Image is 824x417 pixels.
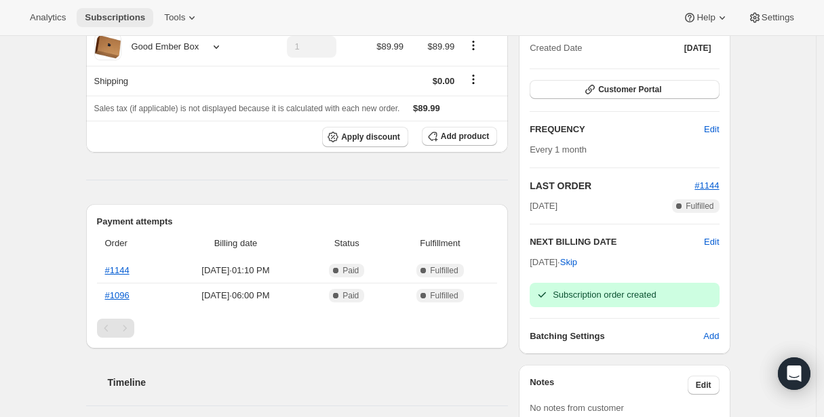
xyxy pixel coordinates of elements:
span: Sales tax (if applicable) is not displayed because it is calculated with each new order. [94,104,400,113]
button: Product actions [463,38,484,53]
h6: Batching Settings [530,330,703,343]
span: Help [697,12,715,23]
button: Apply discount [322,127,408,147]
span: [DATE] [530,199,557,213]
h2: FREQUENCY [530,123,704,136]
button: Analytics [22,8,74,27]
th: Order [97,229,165,258]
span: Billing date [169,237,302,250]
span: [DATE] · [530,257,577,267]
h2: LAST ORDER [530,179,694,193]
div: Open Intercom Messenger [778,357,810,390]
button: Subscriptions [77,8,153,27]
button: #1144 [694,179,719,193]
span: [DATE] [684,43,711,54]
a: #1144 [105,265,130,275]
h2: Payment attempts [97,215,498,229]
button: Add [695,325,727,347]
span: Fulfillment [391,237,489,250]
span: $89.99 [413,103,440,113]
span: Add product [441,131,489,142]
span: Status [311,237,383,250]
span: Fulfilled [430,265,458,276]
span: Settings [762,12,794,23]
span: Skip [560,256,577,269]
a: #1096 [105,290,130,300]
button: Settings [740,8,802,27]
span: Created Date [530,41,582,55]
h2: NEXT BILLING DATE [530,235,704,249]
span: Paid [342,290,359,301]
button: Customer Portal [530,80,719,99]
span: [DATE] · 01:10 PM [169,264,302,277]
span: $89.99 [428,41,455,52]
span: Subscriptions [85,12,145,23]
button: Edit [704,235,719,249]
h2: Timeline [108,376,509,389]
button: Add product [422,127,497,146]
span: $0.00 [433,76,455,86]
a: #1144 [694,180,719,191]
button: Shipping actions [463,72,484,87]
span: Add [703,330,719,343]
span: Subscription order created [553,290,656,300]
span: Analytics [30,12,66,23]
button: [DATE] [676,39,720,58]
span: [DATE] · 06:00 PM [169,289,302,302]
span: Fulfilled [686,201,713,212]
span: Tools [164,12,185,23]
span: $89.99 [376,41,404,52]
span: Edit [696,380,711,391]
span: Edit [704,123,719,136]
th: Shipping [86,66,256,96]
button: Help [675,8,737,27]
div: Good Ember Box [121,40,199,54]
span: Every 1 month [530,144,587,155]
h3: Notes [530,376,688,395]
button: Tools [156,8,207,27]
button: Edit [696,119,727,140]
span: Paid [342,265,359,276]
span: Apply discount [341,132,400,142]
span: Fulfilled [430,290,458,301]
button: Edit [688,376,720,395]
button: Skip [552,252,585,273]
span: Customer Portal [598,84,661,95]
nav: Pagination [97,319,498,338]
span: No notes from customer [530,403,624,413]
